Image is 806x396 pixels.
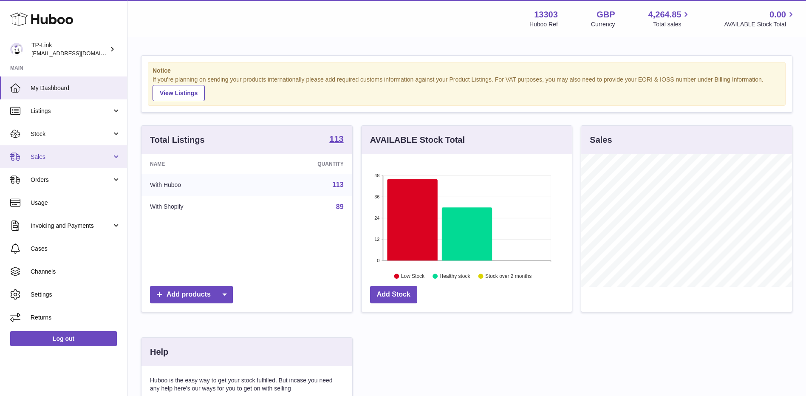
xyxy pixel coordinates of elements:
[31,245,121,253] span: Cases
[534,9,558,20] strong: 13303
[31,50,125,57] span: [EMAIL_ADDRESS][DOMAIN_NAME]
[153,85,205,101] a: View Listings
[141,174,255,196] td: With Huboo
[401,273,425,279] text: Low Stock
[255,154,352,174] th: Quantity
[153,67,781,75] strong: Notice
[31,130,112,138] span: Stock
[529,20,558,28] div: Huboo Ref
[150,286,233,303] a: Add products
[591,20,615,28] div: Currency
[336,203,344,210] a: 89
[374,194,379,199] text: 36
[141,154,255,174] th: Name
[648,9,691,28] a: 4,264.85 Total sales
[31,222,112,230] span: Invoicing and Payments
[31,84,121,92] span: My Dashboard
[31,107,112,115] span: Listings
[31,268,121,276] span: Channels
[329,135,343,145] a: 113
[648,9,682,20] span: 4,264.85
[370,134,465,146] h3: AVAILABLE Stock Total
[31,199,121,207] span: Usage
[653,20,691,28] span: Total sales
[31,314,121,322] span: Returns
[439,273,470,279] text: Healthy stock
[377,258,379,263] text: 0
[590,134,612,146] h3: Sales
[724,20,796,28] span: AVAILABLE Stock Total
[769,9,786,20] span: 0.00
[374,237,379,242] text: 12
[329,135,343,143] strong: 113
[374,173,379,178] text: 48
[153,76,781,101] div: If you're planning on sending your products internationally please add required customs informati...
[724,9,796,28] a: 0.00 AVAILABLE Stock Total
[10,43,23,56] img: gaby.chen@tp-link.com
[332,181,344,188] a: 113
[370,286,417,303] a: Add Stock
[31,291,121,299] span: Settings
[150,346,168,358] h3: Help
[31,176,112,184] span: Orders
[597,9,615,20] strong: GBP
[485,273,532,279] text: Stock over 2 months
[150,134,205,146] h3: Total Listings
[31,153,112,161] span: Sales
[374,215,379,221] text: 24
[31,41,108,57] div: TP-Link
[150,376,344,393] p: Huboo is the easy way to get your stock fulfilled. But incase you need any help here's our ways f...
[141,196,255,218] td: With Shopify
[10,331,117,346] a: Log out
